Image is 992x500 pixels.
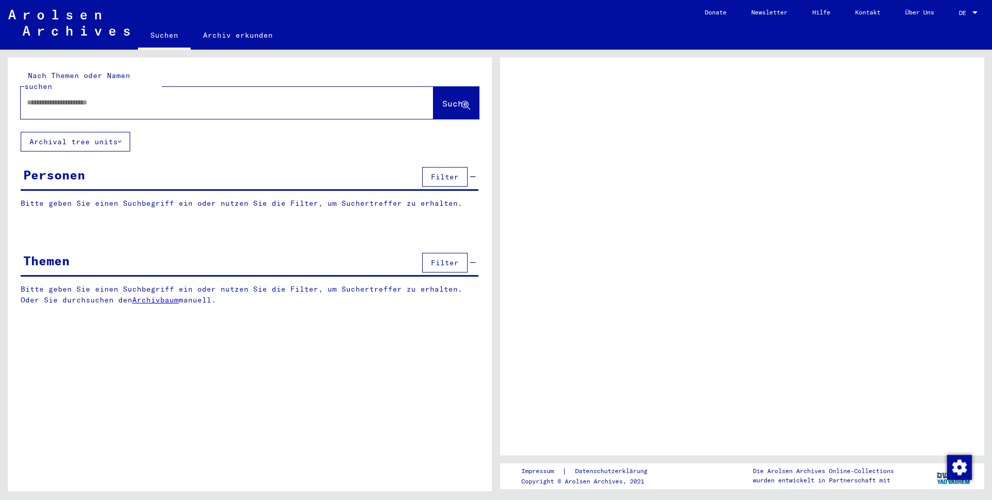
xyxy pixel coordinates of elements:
[8,10,130,36] img: Arolsen_neg.svg
[521,477,660,486] p: Copyright © Arolsen Archives, 2021
[567,466,660,477] a: Datenschutzerklärung
[132,295,179,305] a: Archivbaum
[431,172,459,181] span: Filter
[431,258,459,267] span: Filter
[24,71,130,91] mat-label: Nach Themen oder Namen suchen
[138,23,191,50] a: Suchen
[23,251,70,270] div: Themen
[433,87,479,119] button: Suche
[23,165,85,184] div: Personen
[959,9,970,17] span: DE
[21,198,478,209] p: Bitte geben Sie einen Suchbegriff ein oder nutzen Sie die Filter, um Suchertreffer zu erhalten.
[21,284,479,306] p: Bitte geben Sie einen Suchbegriff ein oder nutzen Sie die Filter, um Suchertreffer zu erhalten. O...
[521,466,562,477] a: Impressum
[21,132,130,151] button: Archival tree units
[753,476,894,485] p: wurden entwickelt in Partnerschaft mit
[521,466,660,477] div: |
[753,466,894,476] p: Die Arolsen Archives Online-Collections
[422,167,468,187] button: Filter
[422,253,468,272] button: Filter
[947,455,972,480] img: Zustimmung ändern
[935,463,973,489] img: yv_logo.png
[191,23,285,48] a: Archiv erkunden
[442,98,468,109] span: Suche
